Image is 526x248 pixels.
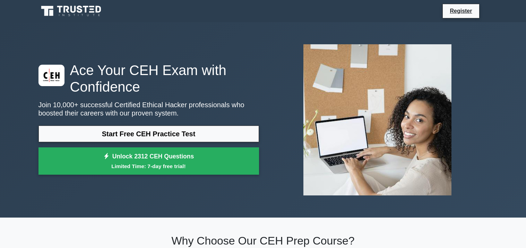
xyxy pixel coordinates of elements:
[38,147,259,175] a: Unlock 2312 CEH QuestionsLimited Time: 7-day free trial!
[38,234,488,247] h2: Why Choose Our CEH Prep Course?
[38,101,259,117] p: Join 10,000+ successful Certified Ethical Hacker professionals who boosted their careers with our...
[38,126,259,142] a: Start Free CEH Practice Test
[47,162,250,170] small: Limited Time: 7-day free trial!
[38,62,259,95] h1: Ace Your CEH Exam with Confidence
[446,7,476,15] a: Register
